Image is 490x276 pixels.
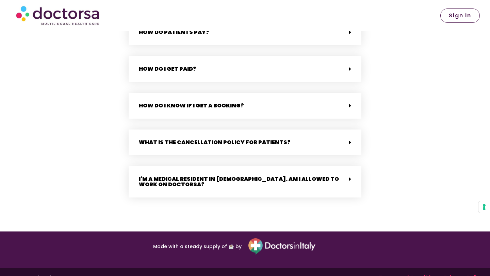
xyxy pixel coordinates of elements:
div: I'm a medical resident in [DEMOGRAPHIC_DATA]. Am I allowed to work on Doctorsa? [129,166,361,197]
a: How do I get paid? [139,65,196,73]
div: How do I know if I get a booking? [129,93,361,119]
a: Sign in [440,8,480,23]
a: I'm a medical resident in [DEMOGRAPHIC_DATA]. Am I allowed to work on Doctorsa? [139,175,339,188]
span: Sign in [449,13,471,18]
p: Made with a steady supply of ☕ by [62,244,242,249]
button: Your consent preferences for tracking technologies [478,201,490,213]
div: How do I get paid? [129,56,361,82]
div: What is the cancellation policy for patients? [129,130,361,155]
div: How do patients pay? [129,19,361,45]
a: How do patients pay? [139,28,209,36]
a: What is the cancellation policy for patients? [139,138,291,146]
a: How do I know if I get a booking? [139,102,244,109]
